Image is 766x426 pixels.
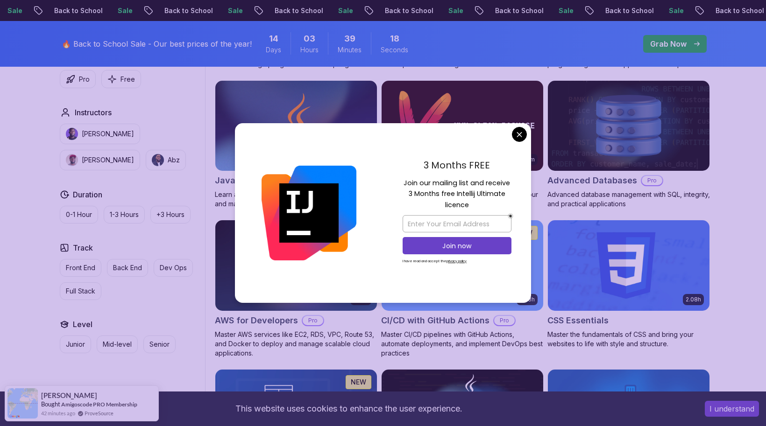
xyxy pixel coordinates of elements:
img: Advanced Databases card [548,81,709,171]
p: Dev Ops [160,263,187,272]
a: Advanced Databases cardAdvanced DatabasesProAdvanced database management with SQL, integrity, and... [547,80,710,209]
img: provesource social proof notification image [7,388,38,419]
p: Learn advanced Java concepts to build scalable and maintainable applications. [215,190,377,209]
span: 3 Hours [304,32,315,45]
button: Pro [60,70,96,88]
p: Pro [303,316,323,325]
p: Master AWS services like EC2, RDS, VPC, Route 53, and Docker to deploy and manage scalable cloud ... [215,330,377,358]
p: 1-3 Hours [110,210,139,219]
h2: Java for Developers [215,174,299,187]
button: Senior [143,335,176,353]
h2: Instructors [75,107,112,118]
p: Sale [208,6,238,15]
p: Junior [66,340,85,349]
button: +3 Hours [150,206,191,223]
p: Advanced database management with SQL, integrity, and practical applications [547,190,710,209]
p: Front End [66,263,95,272]
p: Back to School [34,6,98,15]
p: 🔥 Back to School Sale - Our best prices of the year! [62,38,252,49]
a: Java for Developers card9.18hJava for DevelopersProLearn advanced Java concepts to build scalable... [215,80,377,209]
p: [PERSON_NAME] [82,155,134,165]
img: CSS Essentials card [548,220,709,311]
p: Pro [642,176,662,185]
a: CSS Essentials card2.08hCSS EssentialsMaster the fundamentals of CSS and bring your websites to l... [547,220,710,349]
a: Amigoscode PRO Membership [61,401,137,408]
img: Java for Developers card [215,81,377,171]
h2: CI/CD with GitHub Actions [381,314,489,327]
p: Back to School [695,6,759,15]
p: [PERSON_NAME] [82,129,134,139]
span: 18 Seconds [390,32,399,45]
p: Sale [428,6,458,15]
button: instructor imgAbz [146,150,186,170]
a: Maven Essentials card54mMaven EssentialsProLearn how to use Maven to build and manage your Java p... [381,80,544,209]
span: Hours [300,45,319,55]
h2: AWS for Developers [215,314,298,327]
p: Master CI/CD pipelines with GitHub Actions, automate deployments, and implement DevOps best pract... [381,330,544,358]
span: 39 Minutes [344,32,355,45]
p: 2.08h [686,296,701,303]
p: Senior [149,340,170,349]
h2: Track [73,242,93,253]
p: Back to School [365,6,428,15]
div: This website uses cookies to enhance the user experience. [7,398,691,419]
span: 14 Days [269,32,278,45]
button: Junior [60,335,91,353]
span: 42 minutes ago [41,409,75,417]
p: Back to School [585,6,649,15]
button: 0-1 Hour [60,206,98,223]
button: Full Stack [60,282,101,300]
button: instructor img[PERSON_NAME] [60,150,140,170]
p: Sale [318,6,348,15]
h2: CSS Essentials [547,314,609,327]
span: Minutes [338,45,362,55]
span: Days [266,45,281,55]
img: instructor img [66,154,78,166]
img: instructor img [152,154,164,166]
p: Grab Now [650,38,687,49]
button: Dev Ops [154,259,193,277]
p: 0-1 Hour [66,210,92,219]
h2: Duration [73,189,102,200]
p: Back End [113,263,142,272]
button: Front End [60,259,101,277]
h2: Advanced Databases [547,174,637,187]
button: 1-3 Hours [104,206,145,223]
img: instructor img [66,128,78,140]
p: Sale [98,6,128,15]
p: Master the fundamentals of CSS and bring your websites to life with style and structure. [547,330,710,349]
p: Free [121,75,135,84]
p: Mid-level [103,340,132,349]
p: Sale [539,6,568,15]
img: Maven Essentials card [382,81,543,171]
span: Bought [41,400,60,408]
p: NEW [351,377,366,387]
p: Back to School [475,6,539,15]
span: Seconds [381,45,408,55]
button: Mid-level [97,335,138,353]
img: AWS for Developers card [215,220,377,311]
button: Free [101,70,141,88]
span: [PERSON_NAME] [41,391,97,399]
a: ProveSource [85,409,113,417]
p: Back to School [255,6,318,15]
p: Pro [79,75,90,84]
p: Sale [649,6,679,15]
p: Back to School [144,6,208,15]
button: Back End [107,259,148,277]
a: AWS for Developers card2.73hJUST RELEASEDAWS for DevelopersProMaster AWS services like EC2, RDS, ... [215,220,377,358]
p: Abz [168,155,180,165]
p: Full Stack [66,286,95,296]
button: instructor img[PERSON_NAME] [60,124,140,144]
p: +3 Hours [156,210,184,219]
button: Accept cookies [705,401,759,417]
h2: Level [73,319,92,330]
p: Pro [494,316,515,325]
